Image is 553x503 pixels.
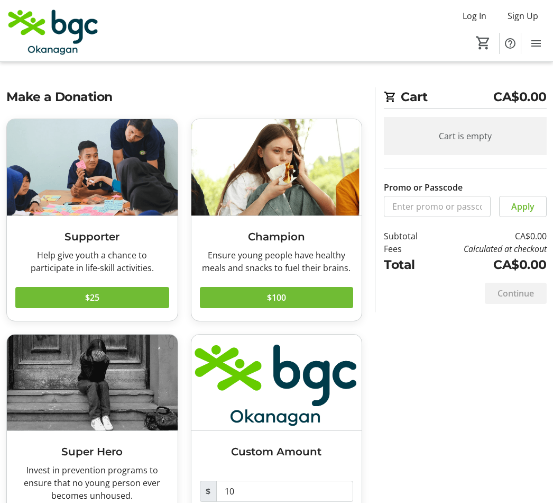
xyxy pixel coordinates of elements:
h2: Cart [384,87,547,109]
h3: Custom Amount [200,444,354,460]
button: Cart [474,33,493,52]
input: Donation Amount [216,481,354,502]
button: Log In [454,7,495,24]
td: CA$0.00 [431,230,547,242]
div: Help give youth a chance to participate in life-skill activities. [15,249,169,274]
td: Subtotal [384,230,431,242]
span: Apply [511,200,534,213]
td: Calculated at checkout [431,242,547,255]
h3: Super Hero [15,444,169,460]
img: BGC Okanagan's Logo [6,4,100,57]
button: Sign Up [499,7,547,24]
img: Champion [191,119,362,215]
label: Promo or Passcode [384,181,463,194]
span: $ [200,481,217,502]
h3: Champion [200,229,354,245]
h3: Supporter [15,229,169,245]
input: Enter promo or passcode [384,196,491,217]
button: Apply [499,196,547,217]
div: Invest in prevention programs to ensure that no young person ever becomes unhoused. [15,464,169,502]
span: CA$0.00 [493,87,547,106]
button: $25 [15,287,169,308]
td: Fees [384,242,431,255]
button: Menu [526,33,547,54]
div: Cart is empty [384,117,547,155]
img: Custom Amount [191,335,362,430]
span: Sign Up [508,10,538,22]
td: CA$0.00 [431,255,547,274]
button: $100 [200,287,354,308]
img: Super Hero [7,335,178,430]
span: $25 [85,291,99,304]
div: Ensure young people have healthy meals and snacks to fuel their brains. [200,249,354,274]
img: Supporter [7,119,178,215]
td: Total [384,255,431,274]
button: Help [500,33,521,54]
h2: Make a Donation [6,87,362,106]
span: $100 [267,291,286,304]
span: Log In [463,10,486,22]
